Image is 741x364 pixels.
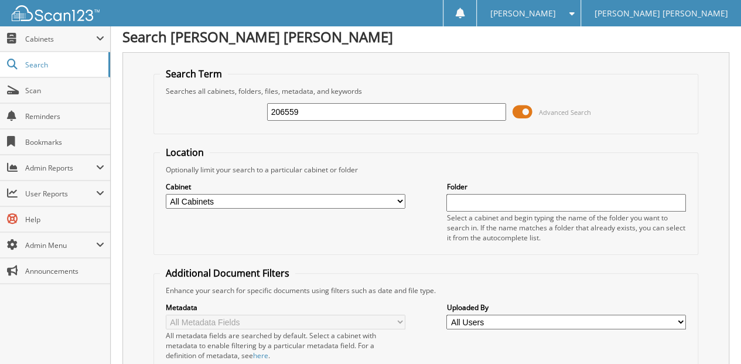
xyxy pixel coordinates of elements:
label: Cabinet [166,182,405,192]
legend: Additional Document Filters [160,267,295,280]
div: Optionally limit your search to a particular cabinet or folder [160,165,692,175]
span: [PERSON_NAME] [490,10,556,17]
legend: Search Term [160,67,228,80]
div: Enhance your search for specific documents using filters such as date and file type. [160,285,692,295]
div: All metadata fields are searched by default. Select a cabinet with metadata to enable filtering b... [166,331,405,360]
img: scan123-logo-white.svg [12,5,100,21]
span: User Reports [25,189,96,199]
span: Help [25,215,104,224]
span: Scan [25,86,104,96]
span: Admin Reports [25,163,96,173]
span: [PERSON_NAME] [PERSON_NAME] [594,10,728,17]
span: Reminders [25,111,104,121]
a: here [253,351,268,360]
span: Advanced Search [538,108,590,117]
legend: Location [160,146,210,159]
span: Admin Menu [25,240,96,250]
label: Metadata [166,302,405,312]
div: Searches all cabinets, folders, files, metadata, and keywords [160,86,692,96]
label: Uploaded By [446,302,686,312]
h1: Search [PERSON_NAME] [PERSON_NAME] [122,27,729,46]
span: Bookmarks [25,137,104,147]
label: Folder [446,182,686,192]
span: Announcements [25,266,104,276]
span: Cabinets [25,34,96,44]
span: Search [25,60,103,70]
iframe: Chat Widget [682,308,741,364]
div: Select a cabinet and begin typing the name of the folder you want to search in. If the name match... [446,213,686,243]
